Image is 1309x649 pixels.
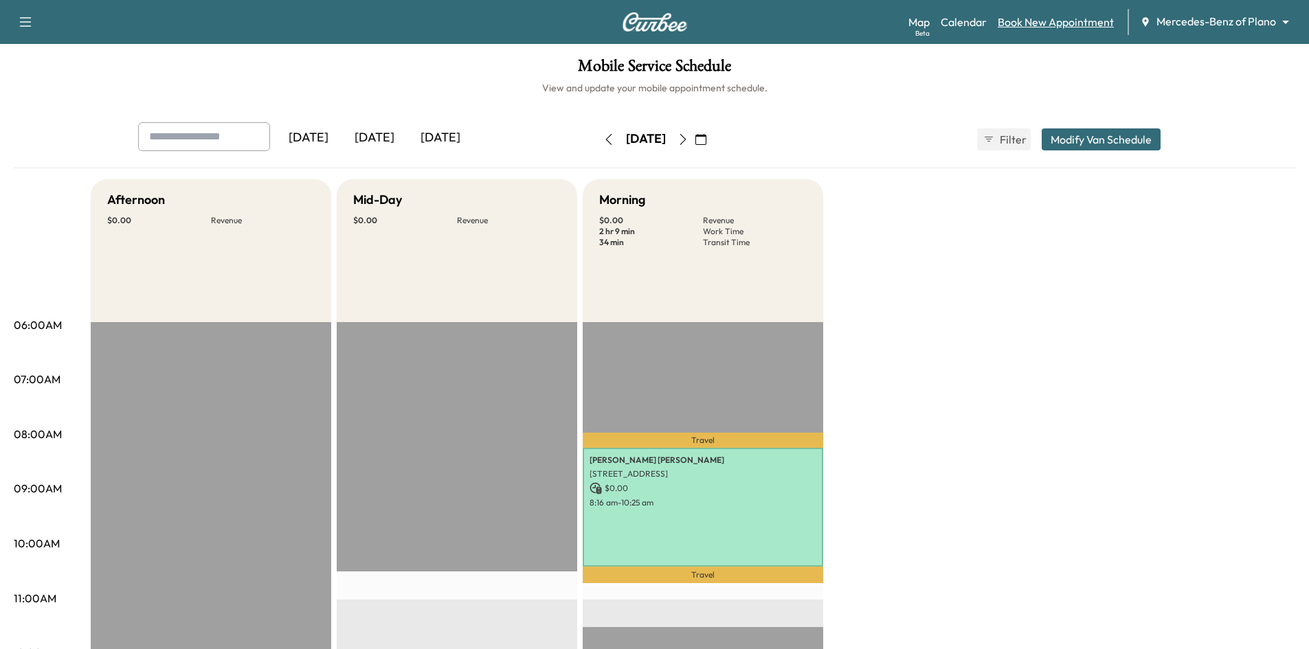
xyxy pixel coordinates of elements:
[1042,128,1161,150] button: Modify Van Schedule
[941,14,987,30] a: Calendar
[14,58,1295,81] h1: Mobile Service Schedule
[353,215,457,226] p: $ 0.00
[703,226,807,237] p: Work Time
[590,497,816,508] p: 8:16 am - 10:25 am
[107,215,211,226] p: $ 0.00
[908,14,930,30] a: MapBeta
[14,317,62,333] p: 06:00AM
[211,215,315,226] p: Revenue
[599,215,703,226] p: $ 0.00
[1156,14,1276,30] span: Mercedes-Benz of Plano
[1000,131,1025,148] span: Filter
[599,226,703,237] p: 2 hr 9 min
[14,480,62,497] p: 09:00AM
[407,122,473,154] div: [DATE]
[915,28,930,38] div: Beta
[583,433,823,448] p: Travel
[14,371,60,387] p: 07:00AM
[14,81,1295,95] h6: View and update your mobile appointment schedule.
[590,455,816,466] p: [PERSON_NAME] [PERSON_NAME]
[590,468,816,479] p: [STREET_ADDRESS]
[14,590,56,606] p: 11:00AM
[590,482,816,494] p: $ 0.00
[457,215,561,226] p: Revenue
[107,190,165,209] h5: Afternoon
[583,567,823,583] p: Travel
[998,14,1114,30] a: Book New Appointment
[342,122,407,154] div: [DATE]
[353,190,402,209] h5: Mid-Day
[703,237,807,248] p: Transit Time
[622,12,688,32] img: Curbee Logo
[626,130,666,148] div: [DATE]
[14,535,60,551] p: 10:00AM
[14,426,62,442] p: 08:00AM
[599,237,703,248] p: 34 min
[276,122,342,154] div: [DATE]
[977,128,1031,150] button: Filter
[703,215,807,226] p: Revenue
[599,190,645,209] h5: Morning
